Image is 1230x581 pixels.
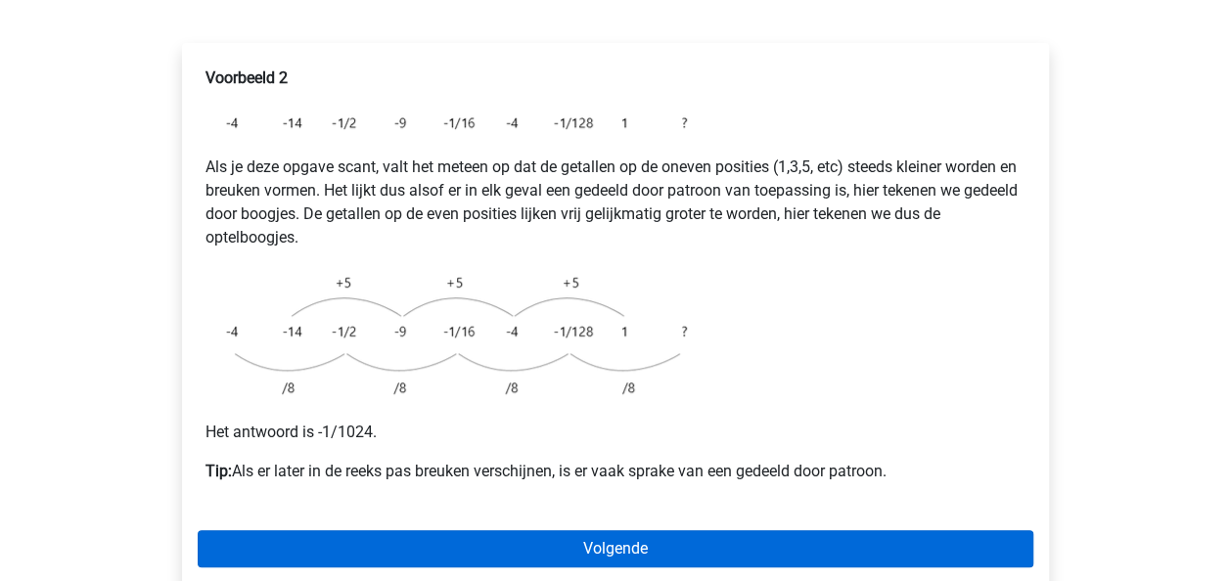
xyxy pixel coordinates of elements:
b: Tip: [205,462,232,480]
a: Volgende [198,530,1033,567]
b: Voorbeeld 2 [205,68,288,87]
p: Als je deze opgave scant, valt het meteen op dat de getallen op de oneven posities (1,3,5, etc) s... [205,156,1025,249]
img: Intertwinging_example_2_1.png [205,106,695,140]
img: Intertwinging_example_2_2.png [205,265,695,405]
p: Het antwoord is -1/1024. [205,421,1025,444]
p: Als er later in de reeks pas breuken verschijnen, is er vaak sprake van een gedeeld door patroon. [205,460,1025,483]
